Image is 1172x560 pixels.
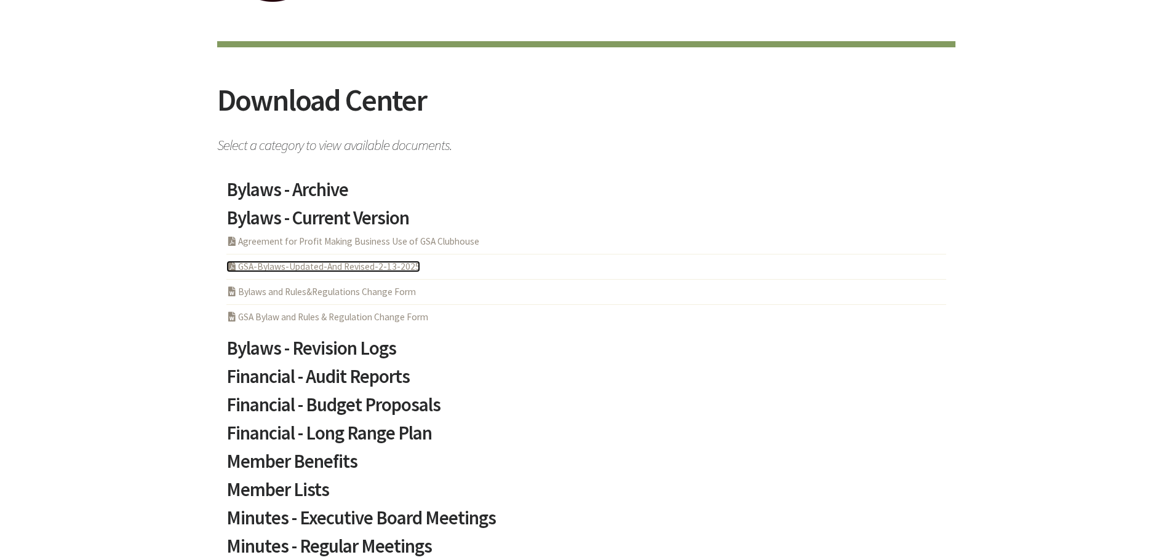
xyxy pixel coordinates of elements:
[226,339,946,367] a: Bylaws - Revision Logs
[226,261,420,272] a: GSA-Bylaws-Updated-And Revised-2-13-2025
[226,287,238,296] i: DOCX Word Document
[226,452,946,480] a: Member Benefits
[226,424,946,452] a: Financial - Long Range Plan
[226,262,238,271] i: PDF Acrobat Document
[217,131,955,152] span: Select a category to view available documents.
[226,395,946,424] a: Financial - Budget Proposals
[226,208,946,237] a: Bylaws - Current Version
[226,312,238,321] i: DOCX Word Document
[226,237,238,246] i: PDF Acrobat Document
[226,180,946,208] a: Bylaws - Archive
[226,367,946,395] a: Financial - Audit Reports
[226,286,416,298] a: Bylaws and Rules&Regulations Change Form
[226,235,479,247] a: Agreement for Profit Making Business Use of GSA Clubhouse
[217,85,955,131] h2: Download Center
[226,480,946,508] a: Member Lists
[226,508,946,537] a: Minutes - Executive Board Meetings
[226,311,428,323] a: GSA Bylaw and Rules & Regulation Change Form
